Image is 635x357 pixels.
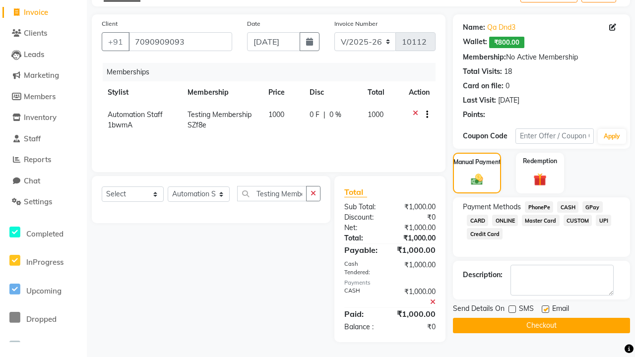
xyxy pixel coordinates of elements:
div: Coupon Code [463,131,515,141]
div: Total Visits: [463,66,502,77]
span: Staff [24,134,41,143]
div: ₹1,000.00 [389,244,443,256]
div: Discount: [337,212,390,223]
div: Membership: [463,52,506,62]
div: Total: [337,233,390,243]
a: Settings [2,196,84,208]
span: Master Card [522,215,560,226]
span: Completed [26,229,63,238]
div: Card on file: [463,81,504,91]
th: Action [403,81,436,104]
label: Manual Payment [453,158,501,167]
div: Description: [463,270,503,280]
div: Paid: [337,308,390,320]
div: ₹1,000.00 [390,233,443,243]
div: Net: [337,223,390,233]
label: Client [102,19,118,28]
th: Stylist [102,81,182,104]
button: +91 [102,32,129,51]
span: SMS [519,303,534,316]
span: Chat [24,176,40,185]
div: ₹1,000.00 [389,308,443,320]
th: Total [362,81,403,104]
div: Name: [463,22,485,33]
span: PhonePe [525,201,553,213]
div: Last Visit: [463,95,496,106]
div: ₹1,000.00 [390,202,443,212]
img: _gift.svg [529,172,550,187]
a: Invoice [2,7,84,18]
div: ₹1,000.00 [390,287,443,307]
span: Automation Staff 1bwmA [108,110,163,129]
div: ₹1,000.00 [390,260,443,277]
th: Price [262,81,304,104]
span: InProgress [26,257,63,267]
input: Search by Name/Mobile/Email/Code [128,32,232,51]
th: Disc [304,81,361,104]
span: Inventory [24,113,57,122]
span: Testing Membership SZf8e [188,110,252,129]
div: Points: [463,110,485,120]
span: CASH [557,201,578,213]
a: Chat [2,176,84,187]
span: CUSTOM [564,215,592,226]
span: 1000 [368,110,383,119]
span: Payment Methods [463,202,521,212]
a: Qa Dnd3 [487,22,515,33]
span: Marketing [24,70,59,80]
span: 1000 [268,110,284,119]
div: Payable: [337,244,390,256]
div: ₹1,000.00 [390,223,443,233]
span: Credit Card [467,228,503,239]
span: Members [24,92,56,101]
label: Redemption [523,157,557,166]
label: Date [247,19,260,28]
input: Enter Offer / Coupon Code [515,128,594,144]
div: ₹0 [390,322,443,332]
div: Cash Tendered: [337,260,390,277]
span: | [323,110,325,120]
div: 18 [504,66,512,77]
div: 0 [506,81,509,91]
div: Payments [344,279,436,287]
span: Leads [24,50,44,59]
span: Invoice [24,7,48,17]
div: Sub Total: [337,202,390,212]
label: Invoice Number [334,19,378,28]
span: ONLINE [492,215,518,226]
span: Dropped [26,314,57,324]
span: Send Details On [453,303,505,316]
span: Total [344,187,367,197]
input: Search [237,186,307,201]
div: ₹0 [390,212,443,223]
a: Members [2,91,84,103]
div: CASH [337,287,390,307]
span: Upcoming [26,286,62,296]
th: Membership [182,81,263,104]
div: No Active Membership [463,52,620,62]
span: ₹800.00 [489,37,524,48]
button: Apply [598,129,626,144]
a: Leads [2,49,84,60]
a: Staff [2,133,84,145]
span: Reports [24,155,51,164]
span: CARD [467,215,488,226]
a: Reports [2,154,84,166]
div: Wallet: [463,37,487,48]
a: Marketing [2,70,84,81]
span: UPI [596,215,611,226]
span: Clients [24,28,47,38]
a: Inventory [2,112,84,123]
a: Clients [2,28,84,39]
span: GPay [582,201,603,213]
span: 0 % [329,110,341,120]
span: Email [552,303,569,316]
img: _cash.svg [467,173,487,186]
button: Checkout [453,318,630,333]
div: Memberships [103,63,443,81]
div: Balance : [337,322,390,332]
span: 0 F [310,110,319,120]
span: Settings [24,197,52,206]
div: [DATE] [498,95,519,106]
